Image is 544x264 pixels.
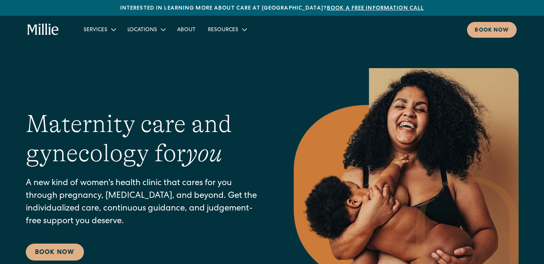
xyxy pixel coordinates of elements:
div: Locations [121,23,171,36]
a: home [27,23,59,36]
p: A new kind of women's health clinic that cares for you through pregnancy, [MEDICAL_DATA], and bey... [26,177,263,228]
a: Book a free information call [327,6,424,11]
div: Services [77,23,121,36]
div: Services [84,26,107,34]
div: Resources [202,23,252,36]
div: Resources [208,26,238,34]
a: About [171,23,202,36]
h1: Maternity care and gynecology for [26,109,263,169]
div: Locations [127,26,157,34]
a: Book Now [26,244,84,261]
div: Book now [475,27,509,35]
em: you [186,139,222,167]
a: Book now [467,22,517,38]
